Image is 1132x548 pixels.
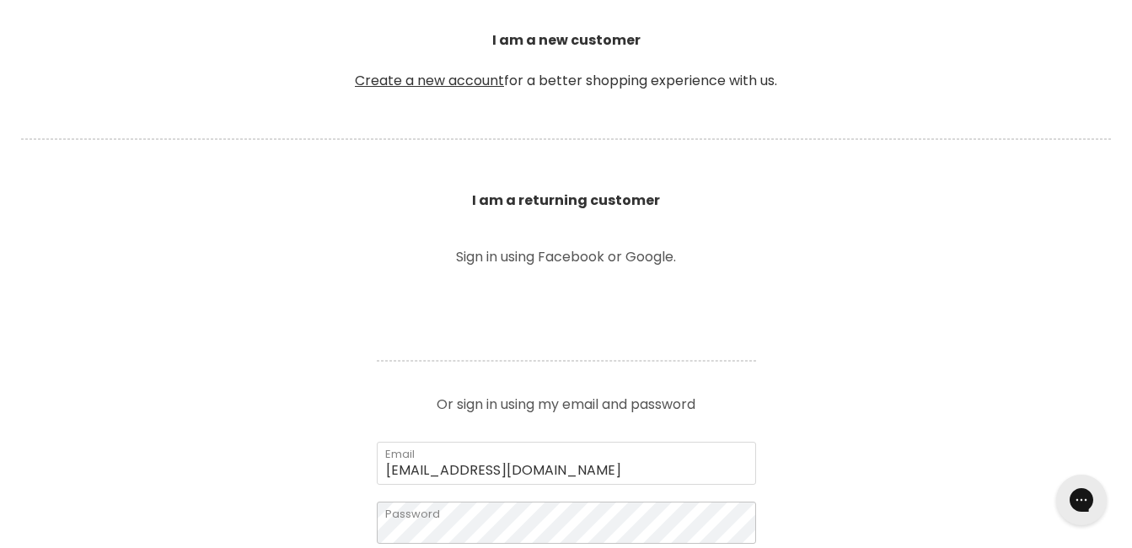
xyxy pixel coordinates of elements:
[472,191,660,210] b: I am a returning customer
[355,71,504,90] a: Create a new account
[377,384,756,411] p: Or sign in using my email and password
[1048,469,1115,531] iframe: Gorgias live chat messenger
[377,250,756,264] p: Sign in using Facebook or Google.
[377,288,756,335] iframe: Social Login Buttons
[492,30,641,50] b: I am a new customer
